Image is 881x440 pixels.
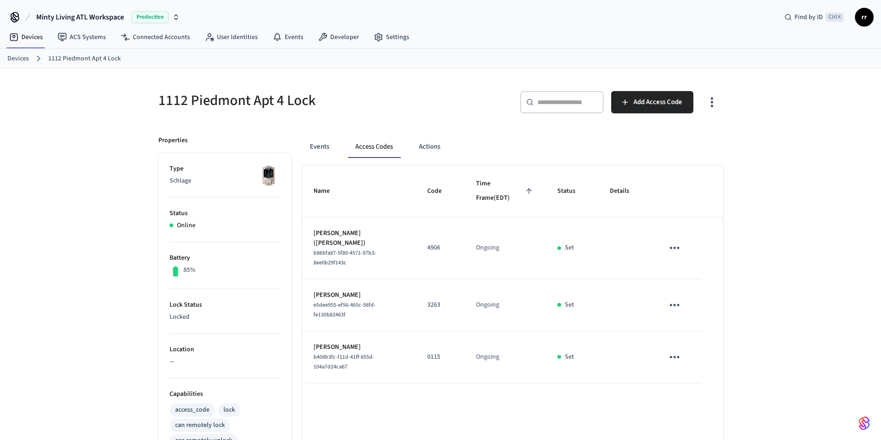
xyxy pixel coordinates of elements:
p: Status [170,209,280,218]
h5: 1112 Piedmont Apt 4 Lock [158,91,435,110]
a: Developer [311,29,366,46]
span: rr [856,9,873,26]
span: Find by ID [795,13,823,22]
table: sticky table [302,165,723,383]
div: lock [223,405,235,415]
p: 3263 [427,300,454,310]
div: access_code [175,405,209,415]
span: b86bfa87-5f89-4571-97b3-8ee0b29f143c [313,249,376,267]
span: Name [313,184,342,198]
p: Capabilities [170,389,280,399]
td: Ongoing [465,217,546,279]
a: Devices [2,29,50,46]
p: Online [177,221,196,230]
td: Ongoing [465,279,546,331]
a: Devices [7,54,29,64]
p: — [170,357,280,367]
p: [PERSON_NAME] [313,290,405,300]
a: ACS Systems [50,29,113,46]
p: Properties [158,136,188,145]
p: [PERSON_NAME]([PERSON_NAME]) [313,229,405,248]
p: Set [565,300,574,310]
p: Locked [170,312,280,322]
span: Minty Living ATL Workspace [36,12,124,23]
span: Status [557,184,587,198]
span: Time Frame(EDT) [476,177,535,206]
p: Set [565,352,574,362]
p: Set [565,243,574,253]
button: Events [302,136,337,158]
a: User Identities [197,29,265,46]
p: 85% [183,265,196,275]
p: Location [170,345,280,355]
p: Type [170,164,280,174]
span: Details [610,184,641,198]
p: Battery [170,253,280,263]
div: can remotely lock [175,420,225,430]
span: Code [427,184,454,198]
p: 4906 [427,243,454,253]
span: Add Access Code [633,96,682,108]
p: Schlage [170,176,280,186]
button: Add Access Code [611,91,693,113]
img: SeamLogoGradient.69752ec5.svg [859,416,870,431]
img: Schlage Sense Smart Deadbolt with Camelot Trim, Front [257,164,280,187]
button: rr [855,8,874,26]
p: [PERSON_NAME] [313,342,405,352]
p: 0115 [427,352,454,362]
span: Ctrl K [826,13,844,22]
button: Actions [411,136,448,158]
span: Production [131,11,169,23]
a: 1112 Piedmont Apt 4 Lock [48,54,121,64]
span: b408b3fc-f11d-41ff-855d-104a7d24ca67 [313,353,374,371]
span: e5dee955-ef56-465c-98fd-fe130b82463f [313,301,376,319]
p: Lock Status [170,300,280,310]
a: Settings [366,29,417,46]
div: ant example [302,136,723,158]
a: Connected Accounts [113,29,197,46]
td: Ongoing [465,331,546,383]
a: Events [265,29,311,46]
button: Access Codes [348,136,400,158]
div: Find by IDCtrl K [777,9,851,26]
